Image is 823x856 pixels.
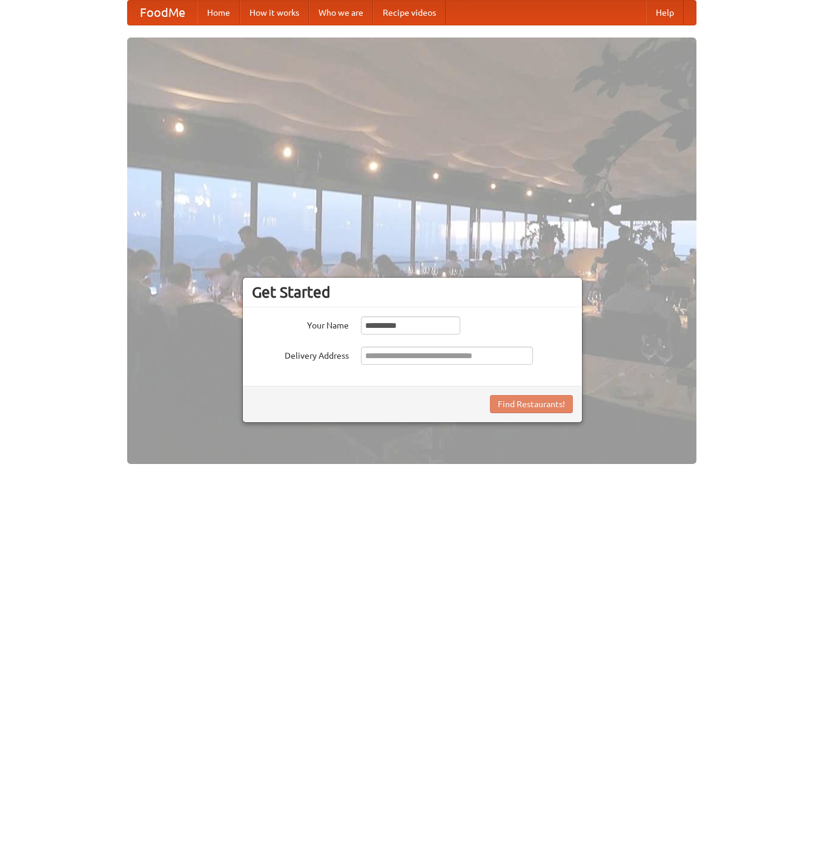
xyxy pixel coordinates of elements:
[197,1,240,25] a: Home
[309,1,373,25] a: Who we are
[128,1,197,25] a: FoodMe
[252,316,349,332] label: Your Name
[646,1,684,25] a: Help
[373,1,446,25] a: Recipe videos
[252,283,573,301] h3: Get Started
[240,1,309,25] a: How it works
[252,347,349,362] label: Delivery Address
[490,395,573,413] button: Find Restaurants!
